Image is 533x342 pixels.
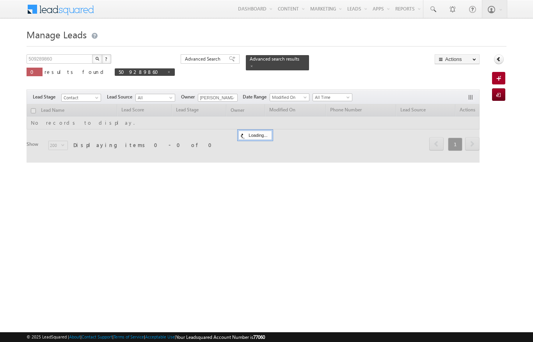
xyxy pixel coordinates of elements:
[181,93,198,100] span: Owner
[82,334,112,339] a: Contact Support
[95,57,99,61] img: Search
[198,94,238,102] input: Type to Search
[33,93,61,100] span: Lead Stage
[176,334,265,340] span: Your Leadsquared Account Number is
[61,94,101,102] a: Contact
[69,334,80,339] a: About
[185,56,223,63] span: Advanced Search
[105,56,108,62] span: ?
[313,94,350,101] span: All Time
[270,94,307,101] span: Modified On
[227,94,237,102] a: Show All Items
[114,334,144,339] a: Terms of Service
[313,93,352,101] a: All Time
[270,93,309,101] a: Modified On
[250,56,299,62] span: Advanced search results
[136,94,173,101] span: All
[107,93,135,100] span: Lead Source
[62,94,99,101] span: Contact
[243,93,270,100] span: Date Range
[30,68,39,75] span: 0
[102,54,111,64] button: ?
[145,334,175,339] a: Acceptable Use
[135,94,175,102] a: All
[27,28,87,41] span: Manage Leads
[238,131,272,140] div: Loading...
[44,68,107,75] span: results found
[27,333,265,341] span: © 2025 LeadSquared | | | | |
[119,68,163,75] span: 509289860
[253,334,265,340] span: 77060
[435,54,480,64] button: Actions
